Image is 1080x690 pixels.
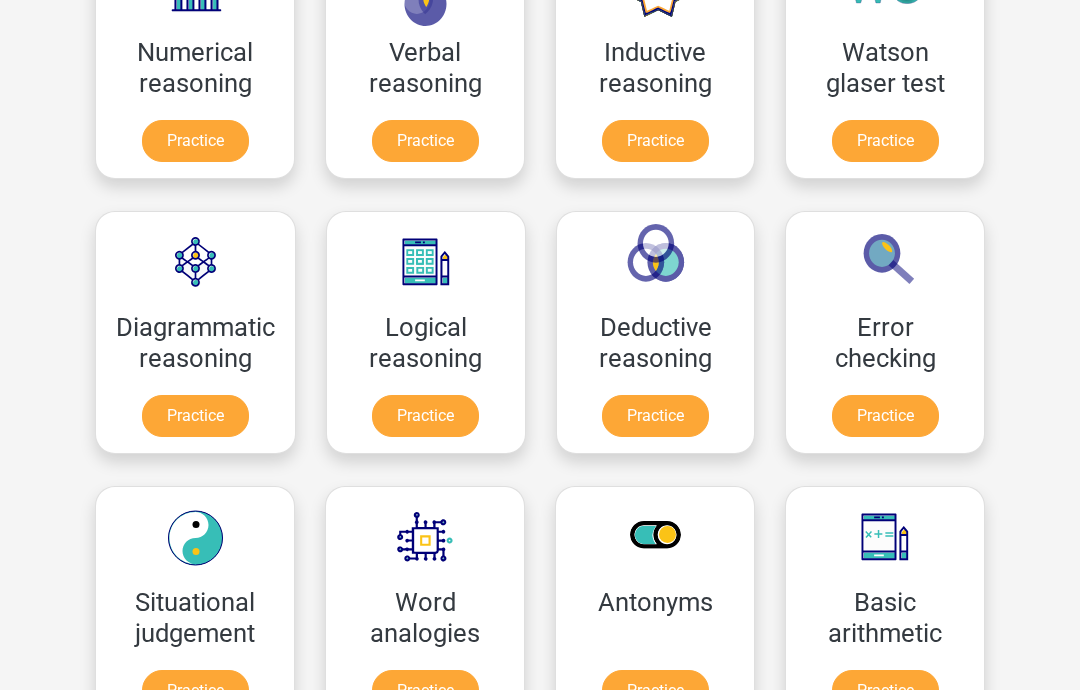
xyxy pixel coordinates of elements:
a: Practice [142,120,249,162]
a: Practice [372,120,479,162]
a: Practice [832,120,939,162]
a: Practice [372,395,479,437]
a: Practice [602,120,709,162]
a: Practice [602,395,709,437]
a: Practice [832,395,939,437]
a: Practice [142,395,249,437]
